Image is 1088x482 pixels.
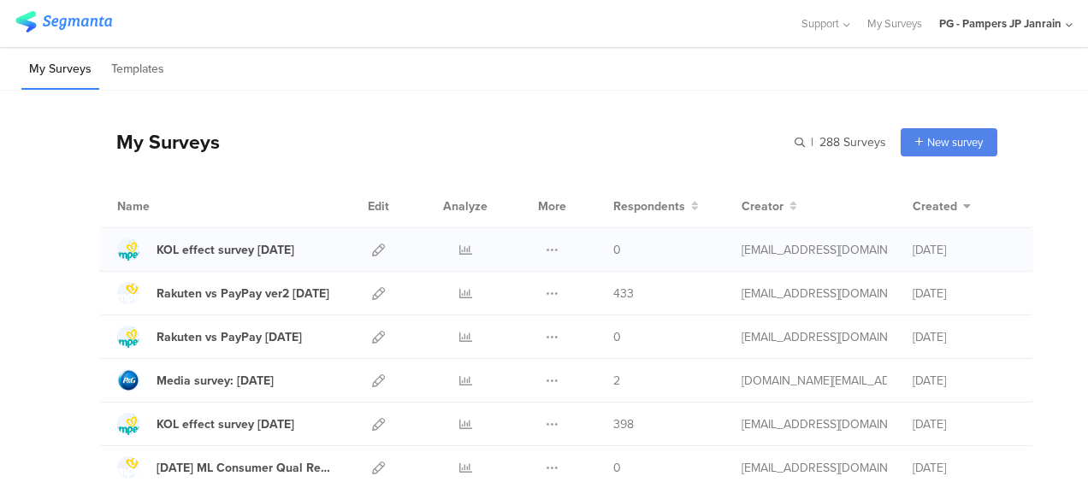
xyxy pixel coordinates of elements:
[117,282,329,304] a: Rakuten vs PayPay ver2 [DATE]
[742,328,887,346] div: saito.s.2@pg.com
[913,328,1015,346] div: [DATE]
[742,415,887,433] div: oki.y.2@pg.com
[103,50,172,90] li: Templates
[157,415,294,433] div: KOL effect survey Aug 25
[913,241,1015,259] div: [DATE]
[117,197,220,215] div: Name
[21,50,99,90] li: My Surveys
[913,197,957,215] span: Created
[613,197,685,215] span: Respondents
[613,328,621,346] span: 0
[613,241,621,259] span: 0
[742,285,887,303] div: saito.s.2@pg.com
[117,456,334,479] a: [DATE] ML Consumer Qual Recruiting
[613,372,620,390] span: 2
[742,197,797,215] button: Creator
[15,11,112,32] img: segmanta logo
[157,459,334,477] div: Aug'25 ML Consumer Qual Recruiting
[742,241,887,259] div: oki.y.2@pg.com
[534,185,571,227] div: More
[117,413,294,435] a: KOL effect survey [DATE]
[613,197,699,215] button: Respondents
[913,415,1015,433] div: [DATE]
[117,369,274,391] a: Media survey: [DATE]
[819,133,886,151] span: 288 Surveys
[742,372,887,390] div: pang.jp@pg.com
[927,134,983,150] span: New survey
[913,372,1015,390] div: [DATE]
[613,415,634,433] span: 398
[157,241,294,259] div: KOL effect survey Sep 25
[742,197,783,215] span: Creator
[157,285,329,303] div: Rakuten vs PayPay ver2 Aug25
[801,15,839,32] span: Support
[117,326,302,348] a: Rakuten vs PayPay [DATE]
[913,459,1015,477] div: [DATE]
[913,197,971,215] button: Created
[939,15,1061,32] div: PG - Pampers JP Janrain
[157,372,274,390] div: Media survey: Sep'25
[913,285,1015,303] div: [DATE]
[360,185,397,227] div: Edit
[440,185,491,227] div: Analyze
[613,285,634,303] span: 433
[742,459,887,477] div: oki.y.2@pg.com
[808,133,816,151] span: |
[157,328,302,346] div: Rakuten vs PayPay Aug25
[613,459,621,477] span: 0
[117,238,294,261] a: KOL effect survey [DATE]
[99,127,220,156] div: My Surveys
